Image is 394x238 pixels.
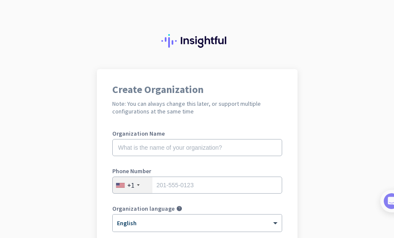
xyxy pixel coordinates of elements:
[112,206,175,212] label: Organization language
[127,181,134,189] div: +1
[112,84,282,95] h1: Create Organization
[112,168,282,174] label: Phone Number
[161,34,233,48] img: Insightful
[112,139,282,156] input: What is the name of your organization?
[112,100,282,115] h2: Note: You can always change this later, or support multiple configurations at the same time
[112,177,282,194] input: 201-555-0123
[176,206,182,212] i: help
[112,131,282,136] label: Organization Name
